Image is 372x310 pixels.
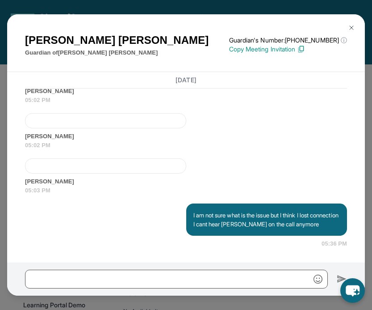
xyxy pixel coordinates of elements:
p: Guardian's Number: [PHONE_NUMBER] [229,36,347,45]
span: 05:02 PM [25,96,347,105]
span: 05:03 PM [25,186,347,195]
p: I am not sure what is the issue but I think I lost connection I cant hear [PERSON_NAME] on the ca... [193,211,340,229]
span: 05:36 PM [322,239,347,248]
button: chat-button [340,278,365,303]
img: Copy Icon [297,45,305,53]
span: [PERSON_NAME] [25,87,347,96]
img: Send icon [337,274,347,285]
img: Close Icon [348,24,355,31]
span: [PERSON_NAME] [25,177,347,186]
h3: [DATE] [25,76,347,85]
p: Copy Meeting Invitation [229,45,347,54]
span: [PERSON_NAME] [25,132,347,141]
h1: [PERSON_NAME] [PERSON_NAME] [25,32,209,48]
span: 05:02 PM [25,141,347,150]
img: Emoji [313,275,322,284]
p: Guardian of [PERSON_NAME] [PERSON_NAME] [25,48,209,57]
span: ⓘ [341,36,347,45]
